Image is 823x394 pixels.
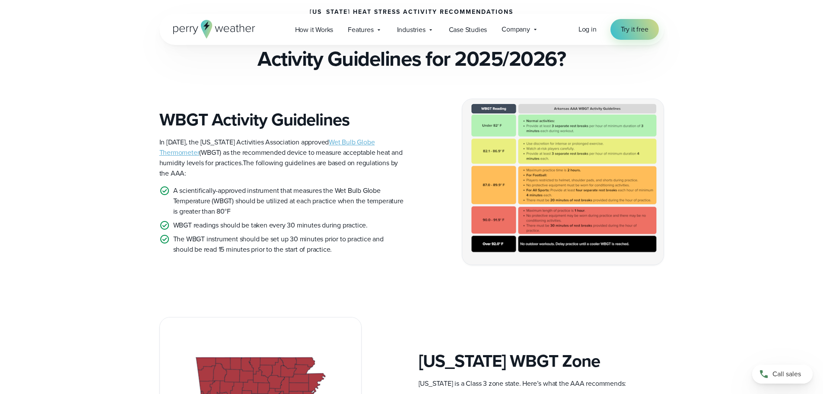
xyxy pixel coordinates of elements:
[348,25,373,35] span: Features
[419,351,664,372] h3: [US_STATE] WBGT Zone
[159,137,405,179] p: The following guidelines are based on regulations by the AAA:
[419,378,664,389] p: [US_STATE] is a Class 3 zone state. Here’s what the AAA recommends:
[159,137,375,157] a: Wet Bulb Globe Thermometer
[578,24,597,35] a: Log in
[397,25,426,35] span: Industries
[173,234,405,255] p: The WBGT instrument should be set up 30 minutes prior to practice and should be read 15 minutes p...
[578,24,597,34] span: Log in
[772,369,801,379] span: Call sales
[159,137,403,168] span: In [DATE], the [US_STATE] Activities Association approved (WBGT) as the recommended device to mea...
[159,22,664,71] h2: What are the AAA Heat Stress Activity Guidelines for 2025/2026?
[442,21,495,38] a: Case Studies
[295,25,334,35] span: How it Works
[449,25,487,35] span: Case Studies
[621,24,648,35] span: Try it free
[288,21,341,38] a: How it Works
[752,365,813,384] a: Call sales
[159,109,405,130] h3: WBGT Activity Guidelines
[502,24,530,35] span: Company
[310,9,513,16] h2: [US_STATE] Heat Stress Activity Recommendations
[173,220,368,231] p: WBGT readings should be taken every 30 minutes during practice.
[173,186,405,217] p: A scientifically-approved instrument that measures the Wet Bulb Globe Temperature (WBGT) should b...
[610,19,659,40] a: Try it free
[462,99,664,265] img: Arkansas AAA WBGT Guidelines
